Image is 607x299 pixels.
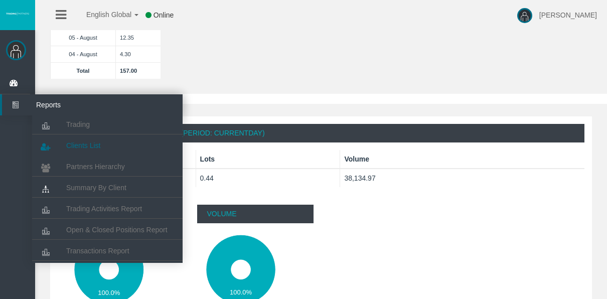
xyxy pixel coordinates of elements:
span: Reports [29,94,127,115]
span: Trading Activities Report [66,205,142,213]
td: 157.00 [115,62,161,79]
a: Clients List [32,136,183,155]
a: Partners Hierarchy [32,158,183,176]
td: 05 - August [51,29,116,46]
div: Volume Traded By Platform (Period: CurrentDay) [58,124,584,142]
a: Trading Activities Report [32,200,183,218]
td: 4.30 [115,46,161,62]
span: Trading [66,120,90,128]
th: Volume [340,150,584,169]
a: Transactions Report [32,242,183,260]
a: Reports [2,94,183,115]
td: 04 - August [51,46,116,62]
img: user-image [517,8,532,23]
a: Trading [32,115,183,133]
a: Open & Closed Positions Report [32,221,183,239]
p: Volume [197,205,314,223]
span: Clients List [66,141,100,149]
span: Open & Closed Positions Report [66,226,168,234]
span: Transactions Report [66,247,129,255]
span: [PERSON_NAME] [539,11,597,19]
span: Partners Hierarchy [66,163,125,171]
td: 0.44 [196,169,340,187]
td: 12.35 [115,29,161,46]
td: 38,134.97 [340,169,584,187]
span: Online [154,11,174,19]
img: logo.svg [5,12,30,16]
td: Total [51,62,116,79]
span: English Global [73,11,131,19]
th: Lots [196,150,340,169]
a: Summary By Client [32,179,183,197]
span: Summary By Client [66,184,126,192]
